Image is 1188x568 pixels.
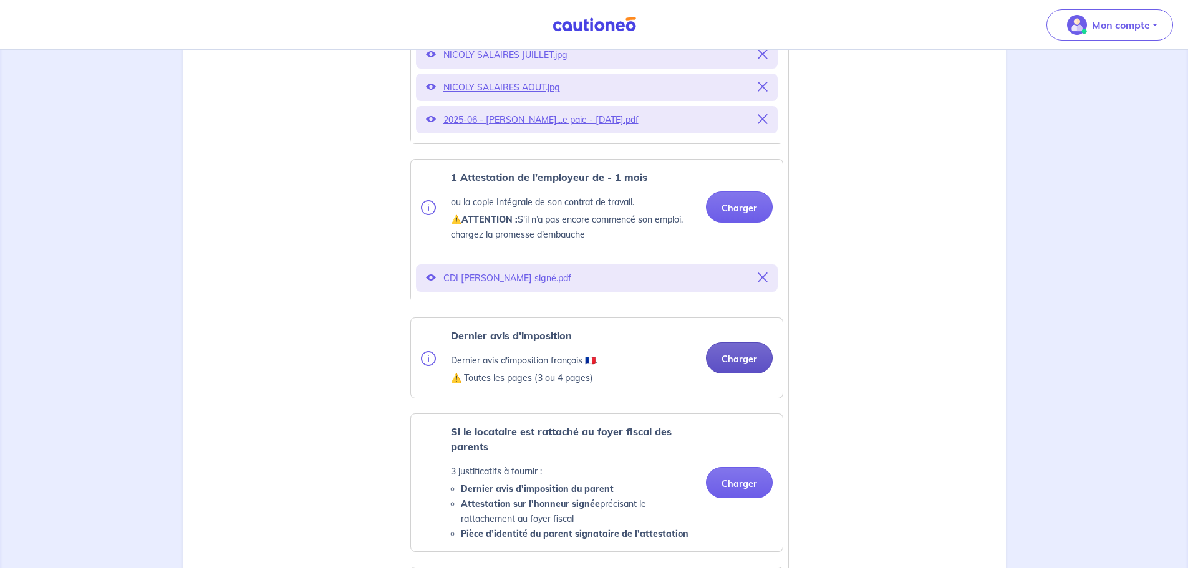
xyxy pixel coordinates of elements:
[410,413,783,552] div: categoryName: parental-tax-assessment, userCategory: cdi-without-trial
[426,111,436,128] button: Voir
[706,191,773,223] button: Charger
[443,111,750,128] p: 2025-06 - [PERSON_NAME]...e paie - [DATE].pdf
[461,496,696,526] li: précisant le rattachement au foyer fiscal
[421,351,436,366] img: info.svg
[451,212,696,242] p: ⚠️ S'il n’a pas encore commencé son emploi, chargez la promesse d’embauche
[410,317,783,398] div: categoryName: tax-assessment, userCategory: cdi-without-trial
[421,200,436,215] img: info.svg
[758,269,768,287] button: Supprimer
[410,159,783,302] div: categoryName: employment-contract, userCategory: cdi-without-trial
[426,79,436,96] button: Voir
[451,195,696,209] p: ou la copie Intégrale de son contrat de travail.
[426,269,436,287] button: Voir
[451,425,672,453] strong: Si le locataire est rattaché au foyer fiscal des parents
[548,17,641,32] img: Cautioneo
[451,329,572,342] strong: Dernier avis d'imposition
[443,269,750,287] p: CDI [PERSON_NAME] signé.pdf
[706,467,773,498] button: Charger
[461,498,600,509] strong: Attestation sur l'honneur signée
[451,171,647,183] strong: 1 Attestation de l'employeur de - 1 mois
[443,79,750,96] p: NICOLY SALAIRES AOUT.jpg
[461,483,614,494] strong: Dernier avis d'imposition du parent
[758,111,768,128] button: Supprimer
[461,214,518,225] strong: ATTENTION :
[451,370,597,385] p: ⚠️ Toutes les pages (3 ou 4 pages)
[426,46,436,64] button: Voir
[443,46,750,64] p: NICOLY SALAIRES JUILLET.jpg
[451,464,696,479] p: 3 justificatifs à fournir :
[758,46,768,64] button: Supprimer
[1067,15,1087,35] img: illu_account_valid_menu.svg
[706,342,773,373] button: Charger
[1046,9,1173,41] button: illu_account_valid_menu.svgMon compte
[451,353,597,368] p: Dernier avis d'imposition français 🇫🇷.
[1092,17,1150,32] p: Mon compte
[461,528,688,539] strong: Pièce d’identité du parent signataire de l'attestation
[758,79,768,96] button: Supprimer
